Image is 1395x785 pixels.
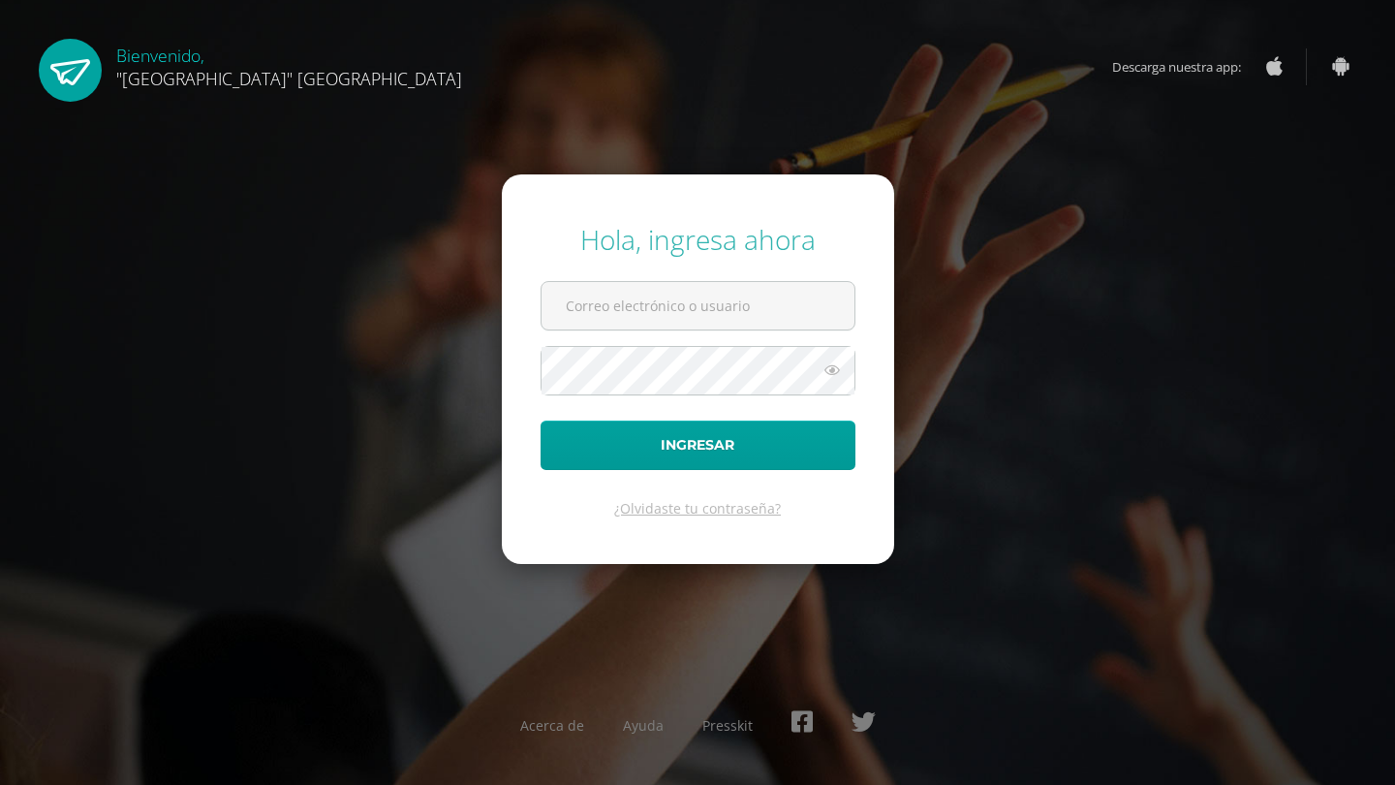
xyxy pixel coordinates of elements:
[542,282,854,330] input: Correo electrónico o usuario
[702,716,753,735] a: Presskit
[520,716,584,735] a: Acerca de
[541,421,855,470] button: Ingresar
[116,39,462,90] div: Bienvenido,
[614,499,781,518] a: ¿Olvidaste tu contraseña?
[541,221,855,258] div: Hola, ingresa ahora
[116,67,462,90] span: "[GEOGRAPHIC_DATA]" [GEOGRAPHIC_DATA]
[623,716,664,735] a: Ayuda
[1112,48,1260,85] span: Descarga nuestra app:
